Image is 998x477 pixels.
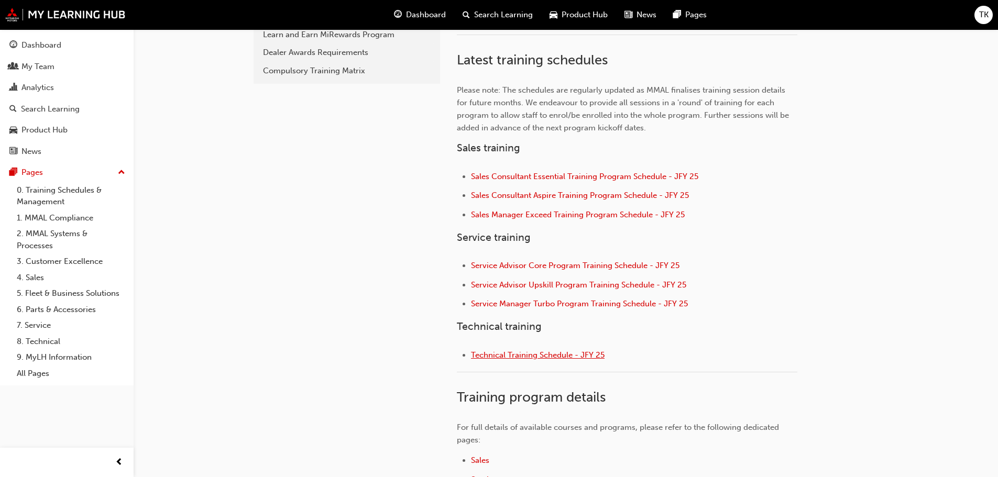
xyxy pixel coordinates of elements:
[457,389,606,405] span: Training program details
[263,65,431,77] div: Compulsory Training Matrix
[471,261,679,270] a: Service Advisor Core Program Training Schedule - JFY 25
[979,9,989,21] span: TK
[386,4,454,26] a: guage-iconDashboard
[471,210,685,219] a: Sales Manager Exceed Training Program Schedule - JFY 25
[4,34,129,163] button: DashboardMy TeamAnalyticsSearch LearningProduct HubNews
[637,9,656,21] span: News
[21,82,54,94] div: Analytics
[4,57,129,76] a: My Team
[4,99,129,119] a: Search Learning
[9,62,17,72] span: people-icon
[21,124,68,136] div: Product Hub
[258,62,436,80] a: Compulsory Training Matrix
[457,320,542,332] span: Technical training
[454,4,541,26] a: search-iconSearch Learning
[21,103,80,115] div: Search Learning
[471,299,688,308] a: Service Manager Turbo Program Training Schedule - JFY 25
[4,142,129,161] a: News
[13,349,129,365] a: 9. MyLH Information
[21,167,43,179] div: Pages
[541,4,616,26] a: car-iconProduct Hub
[394,8,402,21] span: guage-icon
[13,253,129,270] a: 3. Customer Excellence
[457,85,791,132] span: Please note: The schedules are regularly updated as MMAL finalises training session details for f...
[13,317,129,334] a: 7. Service
[13,302,129,318] a: 6. Parts & Accessories
[13,270,129,286] a: 4. Sales
[673,8,681,21] span: pages-icon
[21,39,61,51] div: Dashboard
[263,29,431,41] div: Learn and Earn MiRewards Program
[406,9,446,21] span: Dashboard
[13,226,129,253] a: 2. MMAL Systems & Processes
[471,456,489,465] a: Sales
[471,280,686,290] a: Service Advisor Upskill Program Training Schedule - JFY 25
[624,8,632,21] span: news-icon
[258,26,436,44] a: Learn and Earn MiRewards Program
[9,83,17,93] span: chart-icon
[685,9,707,21] span: Pages
[457,142,520,154] span: Sales training
[21,61,54,73] div: My Team
[118,166,125,180] span: up-icon
[9,168,17,178] span: pages-icon
[665,4,715,26] a: pages-iconPages
[5,8,126,21] img: mmal
[9,126,17,135] span: car-icon
[471,191,689,200] a: Sales Consultant Aspire Training Program Schedule - JFY 25
[4,163,129,182] button: Pages
[457,423,781,445] span: For full details of available courses and programs, please refer to the following dedicated pages:
[474,9,533,21] span: Search Learning
[550,8,557,21] span: car-icon
[9,105,17,114] span: search-icon
[263,47,431,59] div: Dealer Awards Requirements
[13,182,129,210] a: 0. Training Schedules & Management
[258,43,436,62] a: Dealer Awards Requirements
[562,9,608,21] span: Product Hub
[13,285,129,302] a: 5. Fleet & Business Solutions
[21,146,41,158] div: News
[616,4,665,26] a: news-iconNews
[457,231,531,243] span: Service training
[471,350,605,360] a: Technical Training Schedule - JFY 25
[13,334,129,350] a: 8. Technical
[9,147,17,157] span: news-icon
[115,456,123,469] span: prev-icon
[13,365,129,382] a: All Pages
[4,36,129,55] a: Dashboard
[471,172,698,181] a: Sales Consultant Essential Training Program Schedule - JFY 25
[457,52,608,68] span: Latest training schedules
[974,6,993,24] button: TK
[4,78,129,97] a: Analytics
[463,8,470,21] span: search-icon
[4,120,129,140] a: Product Hub
[9,41,17,50] span: guage-icon
[13,210,129,226] a: 1. MMAL Compliance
